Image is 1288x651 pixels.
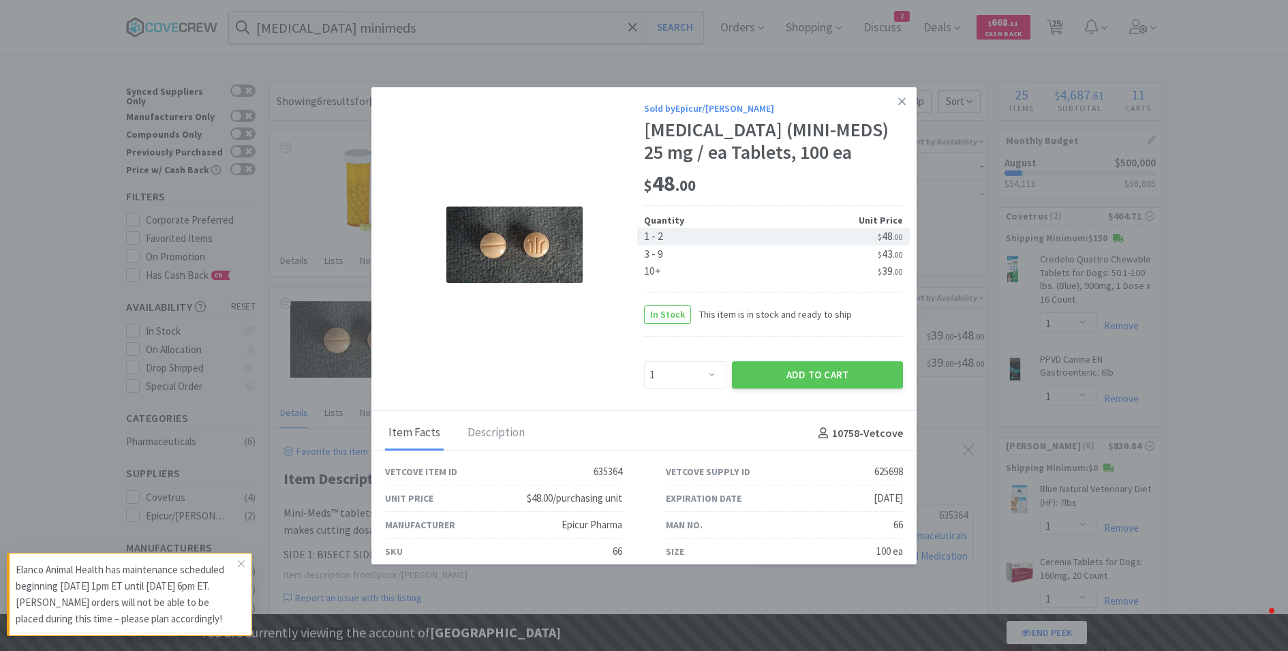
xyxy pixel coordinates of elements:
div: [MEDICAL_DATA] (MINI-MEDS) 25 mg / ea Tablets, 100 ea [644,119,903,164]
div: 1 - 2 [644,228,773,245]
span: 48 [878,229,903,243]
div: Item Facts [385,417,444,451]
span: 48 [644,170,696,197]
div: Epicur Pharma [562,517,622,533]
span: 39 [878,264,903,277]
iframe: Intercom live chat [1242,605,1274,637]
img: 76660ecccfc84ce6855f06545ca6c394_625698.jpeg [446,207,583,283]
span: . 00 [675,176,696,195]
div: Unit Price [773,213,903,228]
div: Unit Price [385,491,433,506]
div: Man No. [666,517,703,532]
span: $ [878,250,882,260]
div: Vetcove Supply ID [666,464,750,479]
div: 10+ [644,262,773,280]
div: 625698 [874,464,903,480]
span: $ [878,267,882,277]
span: $ [644,176,652,195]
div: SKU [385,544,403,559]
div: 635364 [594,464,622,480]
div: Manufacturer [385,517,455,532]
div: Vetcove Item ID [385,464,457,479]
span: . 00 [893,232,903,242]
div: Sold by Epicur/[PERSON_NAME] [644,101,903,116]
div: 66 [893,517,903,533]
div: 66 [613,543,622,560]
div: 100 ea [876,543,903,560]
span: . 00 [893,250,903,260]
h4: 10758 - Vetcove [813,425,903,442]
div: Description [464,417,528,451]
span: In Stock [645,306,690,323]
div: Expiration Date [666,491,741,506]
div: $48.00/purchasing unit [527,490,622,506]
div: [DATE] [874,490,903,506]
span: $ [878,232,882,242]
div: Size [666,544,684,559]
div: Quantity [644,213,773,228]
div: 3 - 9 [644,245,773,263]
p: Elanco Animal Health has maintenance scheduled beginning [DATE] 1pm ET until [DATE] 6pm ET. [PERS... [16,562,238,627]
span: 43 [878,247,903,260]
span: This item is in stock and ready to ship [691,307,852,322]
span: . 00 [893,267,903,277]
button: Add to Cart [732,361,903,389]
